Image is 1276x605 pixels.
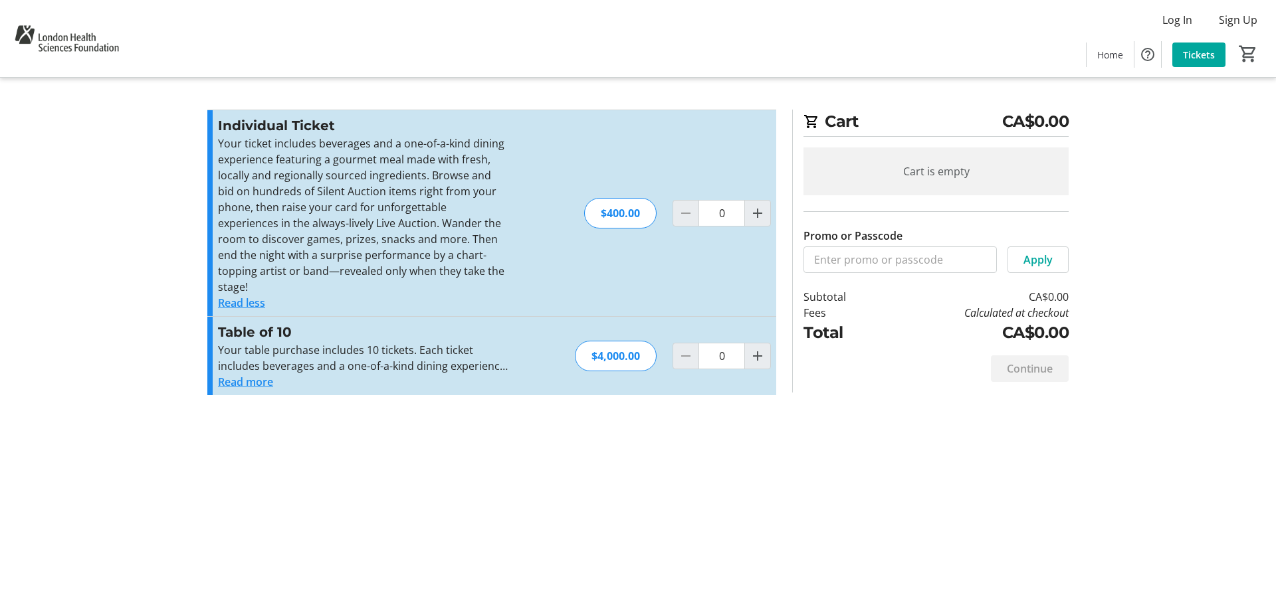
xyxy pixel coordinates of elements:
[1162,12,1192,28] span: Log In
[803,147,1069,195] div: Cart is empty
[803,289,881,305] td: Subtotal
[218,322,508,342] h3: Table of 10
[1208,9,1268,31] button: Sign Up
[218,135,508,295] p: Your ticket includes beverages and a one-of-a-kind dining experience featuring a gourmet meal mad...
[745,201,770,226] button: Increment by one
[1236,42,1260,66] button: Cart
[745,343,770,369] button: Increment by one
[1087,43,1134,67] a: Home
[881,305,1069,321] td: Calculated at checkout
[698,200,745,226] input: Individual Ticket Quantity
[1008,246,1069,273] button: Apply
[881,289,1069,305] td: CA$0.00
[8,5,126,72] img: London Health Sciences Foundation's Logo
[218,374,273,390] button: Read more
[698,343,745,369] input: Table of 10 Quantity
[1172,43,1225,67] a: Tickets
[218,342,508,374] p: Your table purchase includes 10 tickets. Each ticket includes beverages and a one-of-a-kind dinin...
[575,341,657,371] div: $4,000.00
[584,198,657,228] div: $400.00
[1219,12,1257,28] span: Sign Up
[803,305,881,321] td: Fees
[881,321,1069,345] td: CA$0.00
[1023,252,1053,268] span: Apply
[1134,41,1161,68] button: Help
[1152,9,1203,31] button: Log In
[1097,48,1123,62] span: Home
[218,116,508,135] h3: Individual Ticket
[1002,110,1069,133] span: CA$0.00
[803,110,1069,137] h2: Cart
[218,295,265,311] button: Read less
[803,321,881,345] td: Total
[1183,48,1215,62] span: Tickets
[803,246,997,273] input: Enter promo or passcode
[803,228,903,244] label: Promo or Passcode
